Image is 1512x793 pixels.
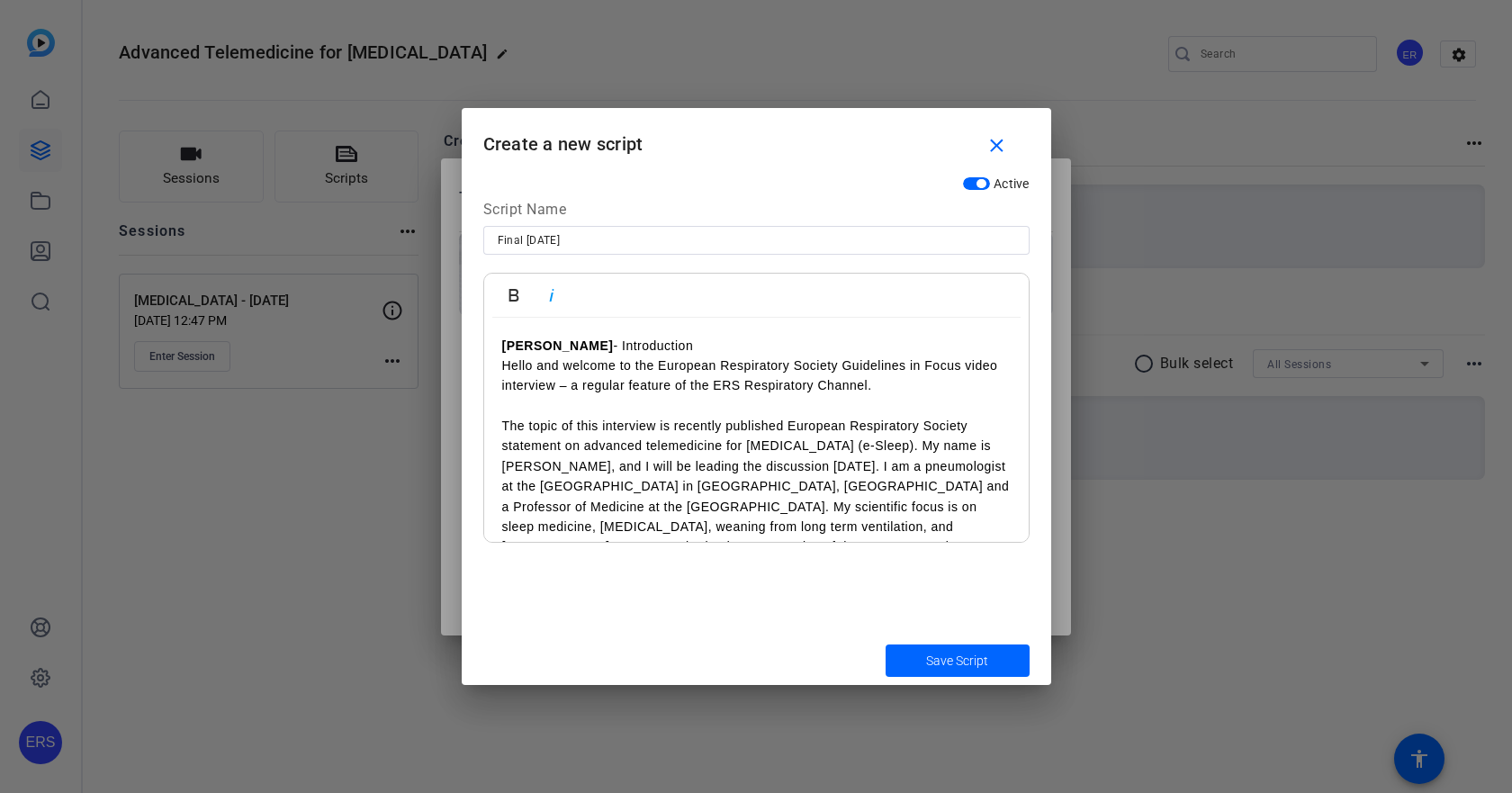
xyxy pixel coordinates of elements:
[483,199,1030,226] div: Script Name
[926,652,988,671] span: Save Script
[502,356,1011,396] p: Hello and welcome to the European Respiratory Society Guidelines in Focus video interview – a reg...
[498,230,1015,251] input: Enter Script Name
[985,135,1008,158] mat-icon: close
[502,336,1011,356] p: - Introduction
[886,644,1030,677] button: Save Script
[502,338,614,353] strong: [PERSON_NAME]
[994,176,1030,191] span: Active
[462,108,1051,167] h1: Create a new script
[502,416,1011,577] p: The topic of this interview is recently published European Respiratory Society statement on advan...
